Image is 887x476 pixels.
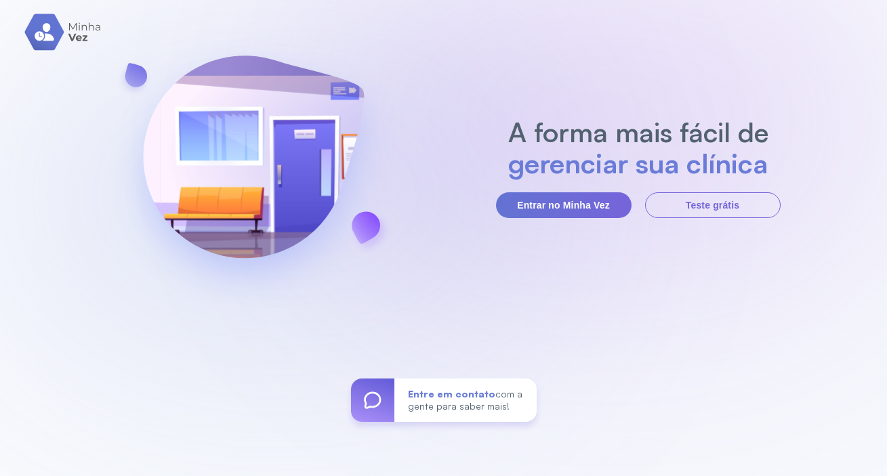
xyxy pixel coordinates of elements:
img: banner-login.svg [107,20,400,314]
button: Entrar no Minha Vez [496,192,632,218]
a: Entre em contatocom a gente para saber mais! [351,378,537,422]
h2: gerenciar sua clínica [501,148,775,179]
span: Entre em contato [408,388,495,399]
img: logo.svg [24,14,102,51]
h2: A forma mais fácil de [501,116,775,148]
div: com a gente para saber mais! [394,378,537,422]
button: Teste grátis [645,192,781,218]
